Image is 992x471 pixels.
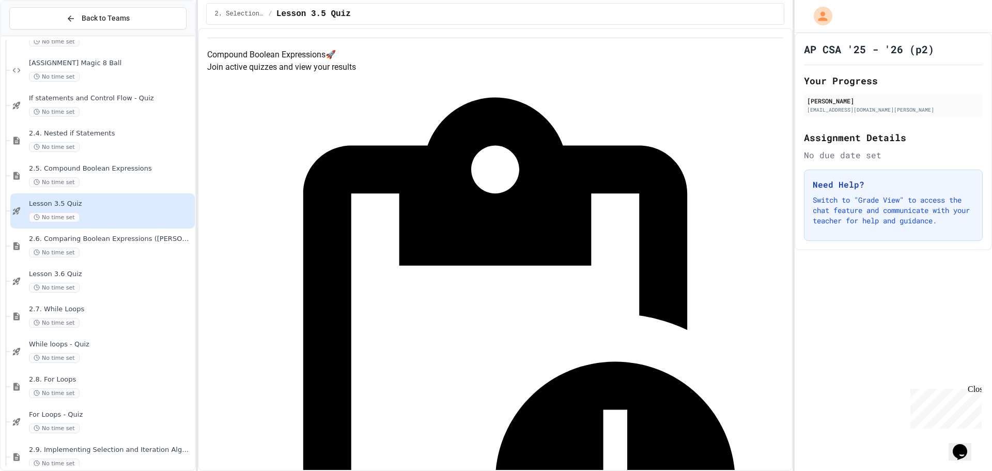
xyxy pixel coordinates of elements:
[269,10,272,18] span: /
[29,94,193,103] span: If statements and Control Flow - Quiz
[807,106,980,114] div: [EMAIL_ADDRESS][DOMAIN_NAME][PERSON_NAME]
[29,142,80,152] span: No time set
[29,270,193,279] span: Lesson 3.6 Quiz
[29,129,193,138] span: 2.4. Nested if Statements
[29,283,80,293] span: No time set
[813,195,974,226] p: Switch to "Grade View" to access the chat feature and communicate with your teacher for help and ...
[29,459,80,468] span: No time set
[9,7,187,29] button: Back to Teams
[804,73,983,88] h2: Your Progress
[29,200,193,208] span: Lesson 3.5 Quiz
[29,446,193,454] span: 2.9. Implementing Selection and Iteration Algorithms
[207,61,783,73] p: Join active quizzes and view your results
[29,235,193,244] span: 2.6. Comparing Boolean Expressions ([PERSON_NAME] Laws)
[29,37,80,47] span: No time set
[29,353,80,363] span: No time set
[813,178,974,191] h3: Need Help?
[82,13,130,24] span: Back to Teams
[803,4,835,28] div: My Account
[29,248,80,257] span: No time set
[29,177,80,187] span: No time set
[804,42,934,56] h1: AP CSA '25 - '26 (p2)
[807,96,980,105] div: [PERSON_NAME]
[804,149,983,161] div: No due date set
[29,375,193,384] span: 2.8. For Loops
[906,385,982,429] iframe: chat widget
[29,72,80,82] span: No time set
[29,305,193,314] span: 2.7. While Loops
[215,10,265,18] span: 2. Selection and Iteration
[29,164,193,173] span: 2.5. Compound Boolean Expressions
[29,107,80,117] span: No time set
[276,8,351,20] span: Lesson 3.5 Quiz
[949,430,982,461] iframe: chat widget
[29,423,80,433] span: No time set
[29,59,193,68] span: [ASSIGNMENT] Magic 8 Ball
[29,388,80,398] span: No time set
[207,49,783,61] h4: Compound Boolean Expressions 🚀
[29,318,80,328] span: No time set
[29,411,193,419] span: For Loops - Quiz
[29,212,80,222] span: No time set
[29,340,193,349] span: While loops - Quiz
[804,130,983,145] h2: Assignment Details
[4,4,71,66] div: Chat with us now!Close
